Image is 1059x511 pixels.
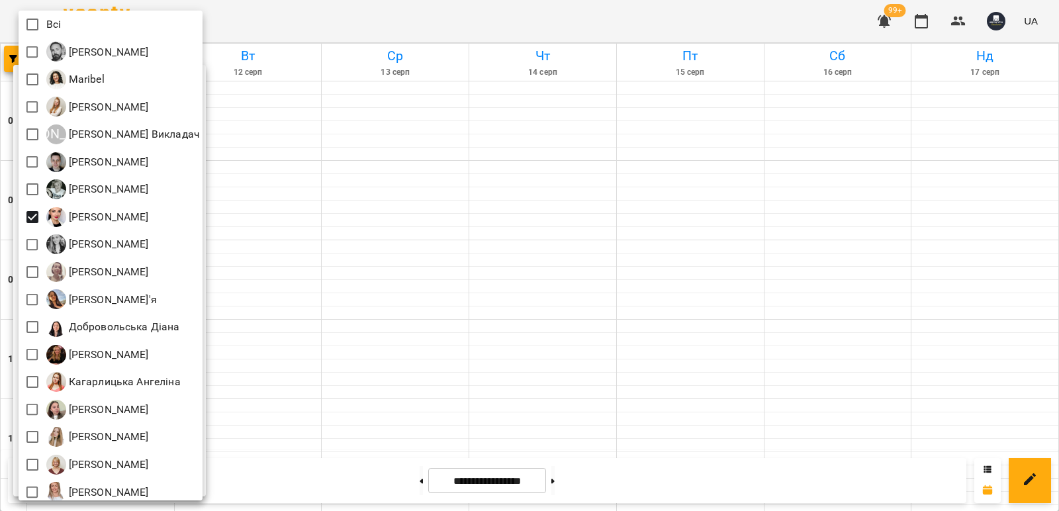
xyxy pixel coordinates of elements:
p: [PERSON_NAME] [66,485,149,500]
div: Гавришова Катерина [46,234,149,254]
div: Бондаренко Наталія [46,179,149,199]
img: Г [46,289,66,309]
p: [PERSON_NAME] [66,209,149,225]
div: Добровольська Діана [46,317,180,337]
a: К [PERSON_NAME] [46,400,149,420]
a: Г [PERSON_NAME]'я [46,289,157,309]
a: M Maribel [46,70,105,89]
img: А [46,97,66,116]
div: Кожухар Валерія [46,400,149,420]
p: [PERSON_NAME] [66,181,149,197]
a: З [PERSON_NAME] [46,345,149,365]
img: К [46,400,66,420]
div: Завада Аня [46,345,149,365]
p: [PERSON_NAME] [66,236,149,252]
a: Г [PERSON_NAME] [46,234,149,254]
div: Косарик Анастасія [46,455,149,475]
a: [PERSON_NAME] [PERSON_NAME] Викладач [46,124,200,144]
p: [PERSON_NAME] [66,457,149,473]
img: Г [46,234,66,254]
img: К [46,455,66,475]
img: Д [46,317,66,337]
div: Андрій Тест Викладач [46,124,200,144]
a: Д Добровольська Діана [46,317,180,337]
div: Гриб Дарія [46,262,149,282]
p: [PERSON_NAME] [66,264,149,280]
a: Б [PERSON_NAME] [46,152,149,172]
p: [PERSON_NAME] [66,154,149,170]
a: Б [PERSON_NAME] [46,179,149,199]
img: К [46,427,66,447]
img: К [46,372,66,392]
p: [PERSON_NAME] [66,347,149,363]
div: Кравченко Тетяна [46,482,149,502]
div: Адамович Вікторія [46,97,149,116]
div: Iván Sánchez-Gil [46,42,149,62]
a: I [PERSON_NAME] [46,42,149,62]
a: К [PERSON_NAME] [46,455,149,475]
img: З [46,345,66,365]
div: Козлова Світлана [46,427,149,447]
p: [PERSON_NAME] [66,99,149,115]
p: Добровольська Діана [66,319,180,335]
p: [PERSON_NAME] Викладач [66,126,200,142]
img: Б [46,207,66,227]
a: К [PERSON_NAME] [46,427,149,447]
p: Кагарлицька Ангеліна [66,374,181,390]
p: Maribel [66,71,105,87]
img: Б [46,152,66,172]
div: Безкоровайний Владислав [46,152,149,172]
p: [PERSON_NAME]'я [66,292,157,308]
div: Гуцалюк Дар'я [46,289,157,309]
img: Б [46,179,66,199]
img: I [46,42,66,62]
img: К [46,482,66,502]
a: К Кагарлицька Ангеліна [46,372,181,392]
a: К [PERSON_NAME] [46,482,149,502]
a: Б [PERSON_NAME] [46,207,149,227]
div: Maribel [46,70,105,89]
img: M [46,70,66,89]
p: Всі [46,17,61,32]
div: [PERSON_NAME] [46,124,66,144]
img: Г [46,262,66,282]
a: А [PERSON_NAME] [46,97,149,116]
a: Г [PERSON_NAME] [46,262,149,282]
p: [PERSON_NAME] [66,429,149,445]
p: [PERSON_NAME] [66,402,149,418]
div: Кагарлицька Ангеліна [46,372,181,392]
p: [PERSON_NAME] [66,44,149,60]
